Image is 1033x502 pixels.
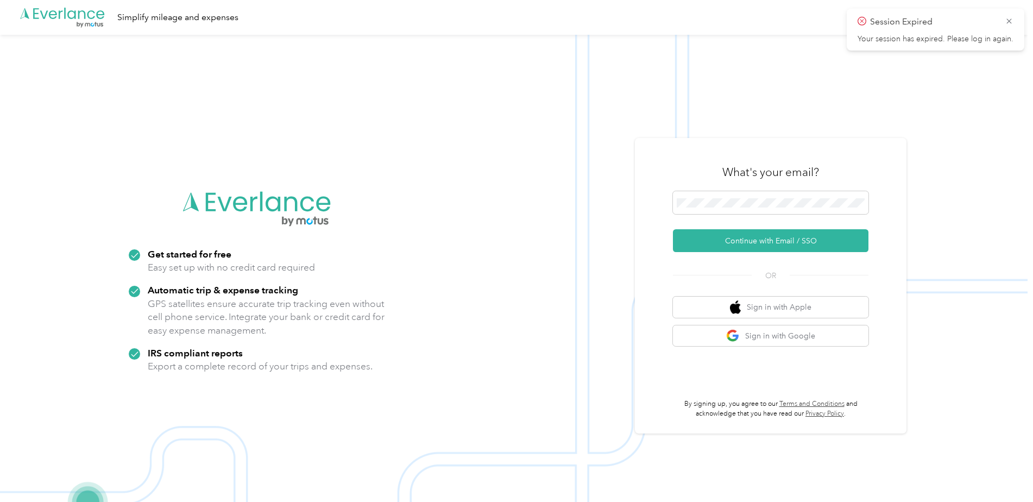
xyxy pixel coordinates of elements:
[972,441,1033,502] iframe: Everlance-gr Chat Button Frame
[726,329,740,343] img: google logo
[673,325,868,347] button: google logoSign in with Google
[779,400,845,408] a: Terms and Conditions
[148,360,373,373] p: Export a complete record of your trips and expenses.
[870,15,997,29] p: Session Expired
[722,165,819,180] h3: What's your email?
[148,297,385,337] p: GPS satellites ensure accurate trip tracking even without cell phone service. Integrate your bank...
[858,34,1013,44] p: Your session has expired. Please log in again.
[117,11,238,24] div: Simplify mileage and expenses
[148,248,231,260] strong: Get started for free
[673,229,868,252] button: Continue with Email / SSO
[805,410,844,418] a: Privacy Policy
[673,399,868,418] p: By signing up, you agree to our and acknowledge that you have read our .
[752,270,790,281] span: OR
[148,261,315,274] p: Easy set up with no credit card required
[148,284,298,296] strong: Automatic trip & expense tracking
[673,297,868,318] button: apple logoSign in with Apple
[730,300,741,314] img: apple logo
[148,347,243,359] strong: IRS compliant reports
